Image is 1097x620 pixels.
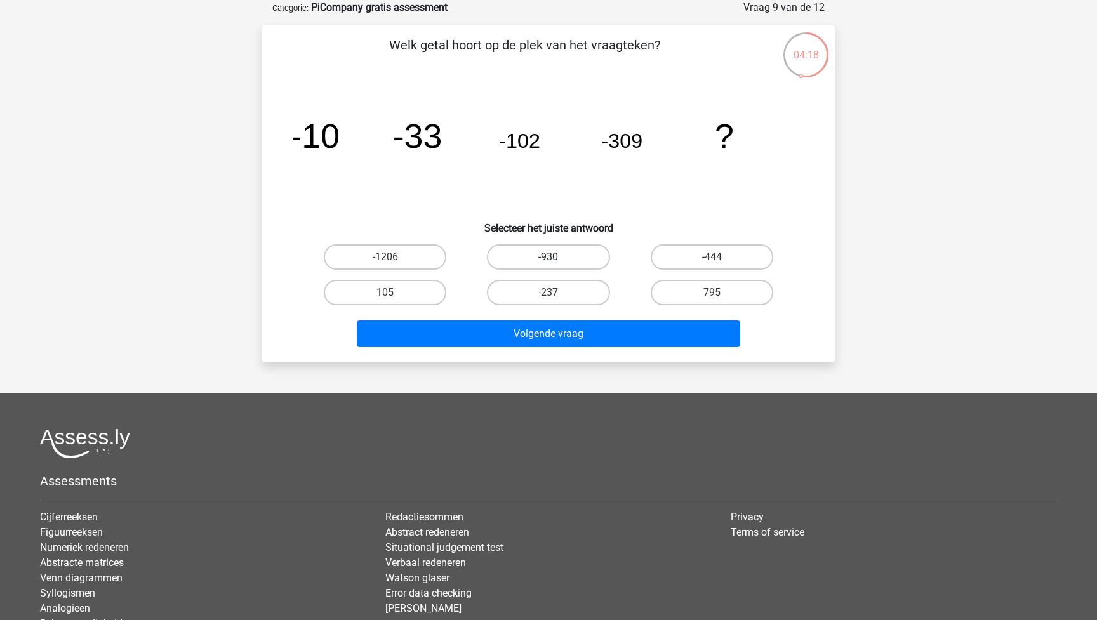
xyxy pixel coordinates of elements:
[499,129,540,152] tspan: -102
[311,1,448,13] strong: PiCompany gratis assessment
[393,117,442,155] tspan: -33
[385,541,503,553] a: Situational judgement test
[40,511,98,523] a: Cijferreeksen
[731,526,804,538] a: Terms of service
[40,572,123,584] a: Venn diagrammen
[290,117,340,155] tspan: -10
[40,541,129,553] a: Numeriek redeneren
[782,31,830,63] div: 04:18
[651,280,773,305] label: 795
[40,526,103,538] a: Figuurreeksen
[487,244,609,270] label: -930
[731,511,764,523] a: Privacy
[272,3,309,13] small: Categorie:
[324,280,446,305] label: 105
[40,602,90,614] a: Analogieen
[357,320,741,347] button: Volgende vraag
[385,526,469,538] a: Abstract redeneren
[385,572,449,584] a: Watson glaser
[40,428,130,458] img: Assessly logo
[487,280,609,305] label: -237
[651,244,773,270] label: -444
[40,473,1057,489] h5: Assessments
[40,587,95,599] a: Syllogismen
[40,557,124,569] a: Abstracte matrices
[385,557,466,569] a: Verbaal redeneren
[715,117,734,155] tspan: ?
[283,212,814,234] h6: Selecteer het juiste antwoord
[324,244,446,270] label: -1206
[385,587,472,599] a: Error data checking
[283,36,767,74] p: Welk getal hoort op de plek van het vraagteken?
[385,602,462,614] a: [PERSON_NAME]
[385,511,463,523] a: Redactiesommen
[602,129,643,152] tspan: -309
